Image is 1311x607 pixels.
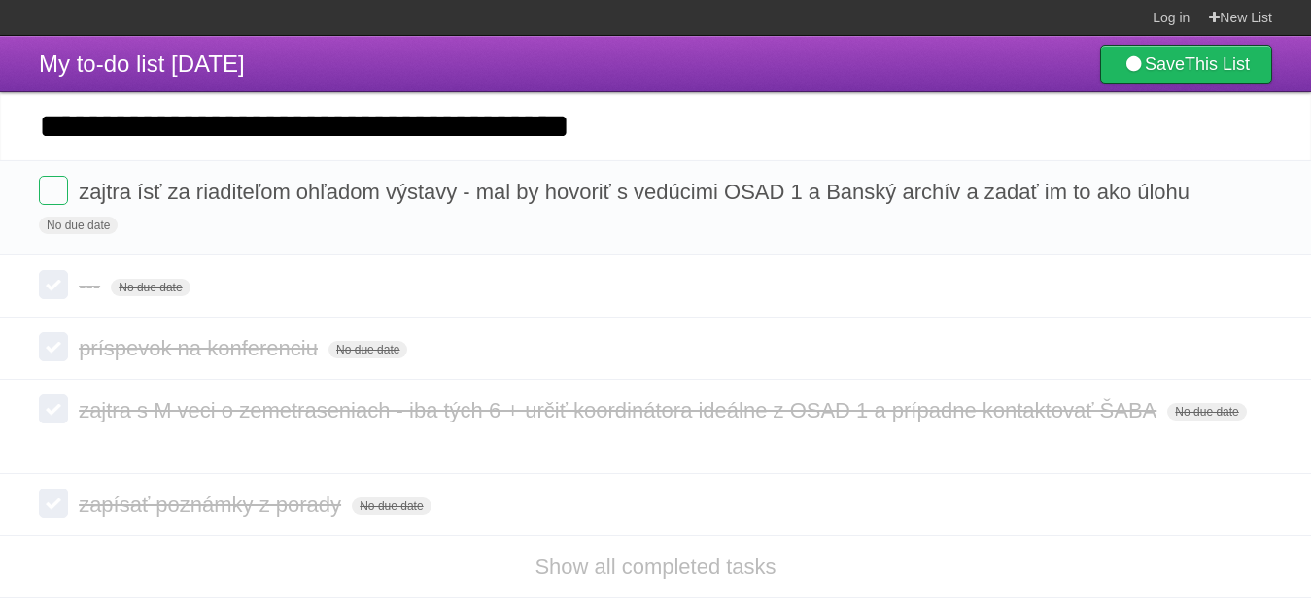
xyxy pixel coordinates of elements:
span: zajtra s M veci o zemetraseniach - iba tých 6 + určiť koordinátora ideálne z OSAD 1 a prípadne ko... [79,398,1161,422]
span: No due date [328,341,407,358]
span: zapísať poznámky z porady [79,492,346,517]
span: No due date [111,279,190,296]
a: Show all completed tasks [535,555,776,579]
label: Done [39,176,68,205]
span: No due date [39,217,118,234]
span: zajtra ísť za riaditeľom ohľadom výstavy - mal by hovoriť s vedúcimi OSAD 1 a Banský archív a zad... [79,180,1194,204]
a: SaveThis List [1100,45,1272,84]
label: Done [39,489,68,518]
label: Done [39,332,68,361]
label: Done [39,394,68,423]
span: príspevok na konferenciu [79,336,323,360]
span: No due date [352,497,431,515]
span: No due date [1167,403,1246,421]
span: --- [79,274,105,298]
b: This List [1185,54,1250,74]
span: My to-do list [DATE] [39,51,245,77]
label: Done [39,270,68,299]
